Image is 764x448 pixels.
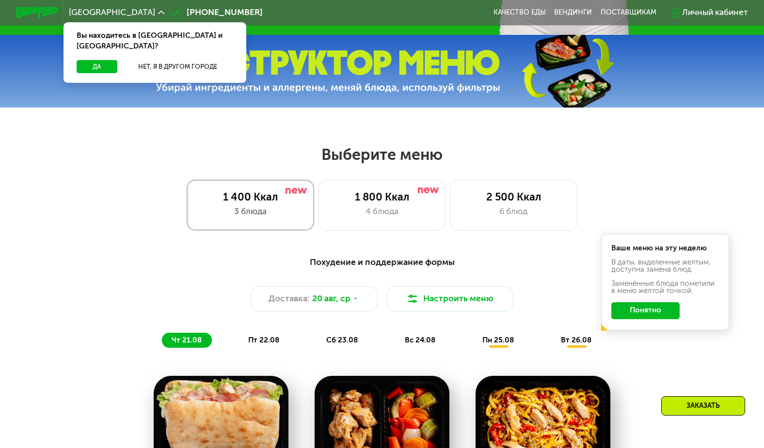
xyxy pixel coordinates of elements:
a: Вендинги [554,8,592,17]
span: сб 23.08 [326,336,358,344]
span: чт 21.08 [172,336,202,344]
button: Нет, я в другом городе [122,60,234,73]
button: Настроить меню [386,286,514,312]
button: Понятно [611,302,680,319]
div: 2 500 Ккал [461,191,566,203]
div: 1 800 Ккал [330,191,435,203]
span: вс 24.08 [405,336,435,344]
span: [GEOGRAPHIC_DATA] [69,8,155,17]
span: пт 22.08 [248,336,279,344]
a: [PHONE_NUMBER] [170,6,263,19]
div: Похудение и поддержание формы [68,256,696,269]
div: Ваше меню на эту неделю [611,245,719,252]
div: поставщикам [601,8,656,17]
div: 6 блюд [461,205,566,218]
a: Качество еды [493,8,546,17]
span: 20 авг, ср [312,293,350,305]
div: Вы находитесь в [GEOGRAPHIC_DATA] и [GEOGRAPHIC_DATA]? [64,22,246,61]
div: Заменённые блюда пометили в меню жёлтой точкой. [611,280,719,295]
div: 3 блюда [198,205,303,218]
span: пн 25.08 [482,336,514,344]
div: Заказать [661,396,745,416]
div: В даты, выделенные желтым, доступна замена блюд. [611,259,719,274]
span: вт 26.08 [561,336,591,344]
h2: Выберите меню [34,145,730,164]
span: Доставка: [269,293,310,305]
div: Личный кабинет [682,6,748,19]
button: Да [77,60,117,73]
div: 1 400 Ккал [198,191,303,203]
div: 4 блюда [330,205,435,218]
